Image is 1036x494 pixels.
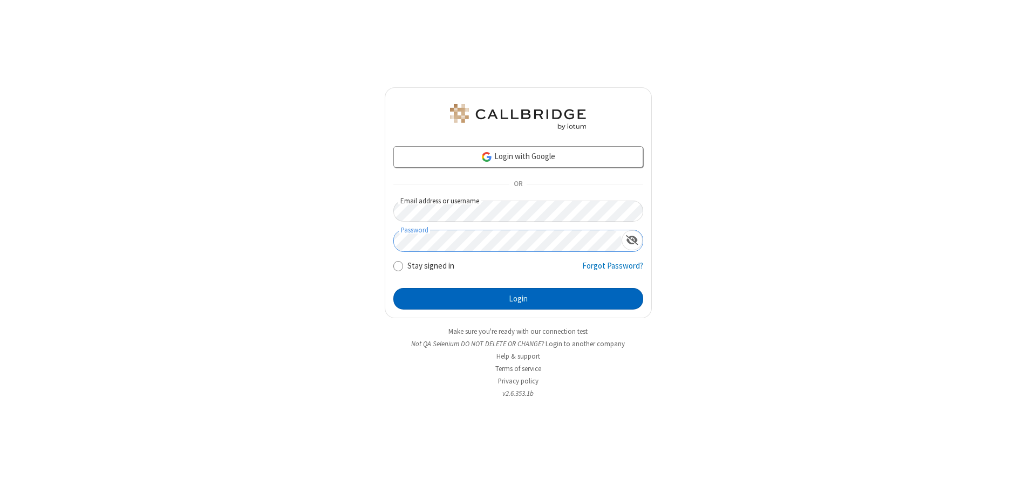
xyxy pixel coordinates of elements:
[622,230,643,250] div: Show password
[393,201,643,222] input: Email address or username
[448,104,588,130] img: QA Selenium DO NOT DELETE OR CHANGE
[496,352,540,361] a: Help & support
[448,327,588,336] a: Make sure you're ready with our connection test
[481,151,493,163] img: google-icon.png
[385,339,652,349] li: Not QA Selenium DO NOT DELETE OR CHANGE?
[393,146,643,168] a: Login with Google
[1009,466,1028,486] iframe: Chat
[498,376,539,386] a: Privacy policy
[407,260,454,272] label: Stay signed in
[385,388,652,399] li: v2.6.353.1b
[546,339,625,349] button: Login to another company
[582,260,643,280] a: Forgot Password?
[495,364,541,373] a: Terms of service
[393,288,643,310] button: Login
[509,177,527,192] span: OR
[394,230,622,251] input: Password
